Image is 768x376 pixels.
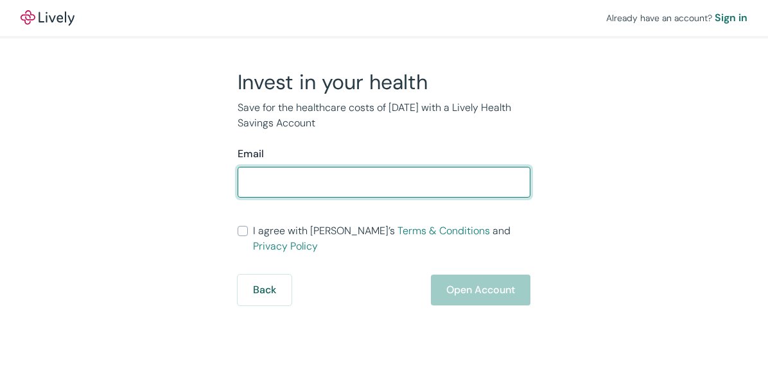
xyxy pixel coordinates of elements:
button: Back [238,275,292,305]
img: Lively [21,10,74,26]
label: Email [238,146,264,162]
div: Already have an account? [606,10,747,26]
a: Sign in [715,10,747,26]
p: Save for the healthcare costs of [DATE] with a Lively Health Savings Account [238,100,530,131]
a: LivelyLively [21,10,74,26]
span: I agree with [PERSON_NAME]’s and [253,223,530,254]
a: Privacy Policy [253,239,318,253]
h2: Invest in your health [238,69,530,95]
a: Terms & Conditions [397,224,490,237]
